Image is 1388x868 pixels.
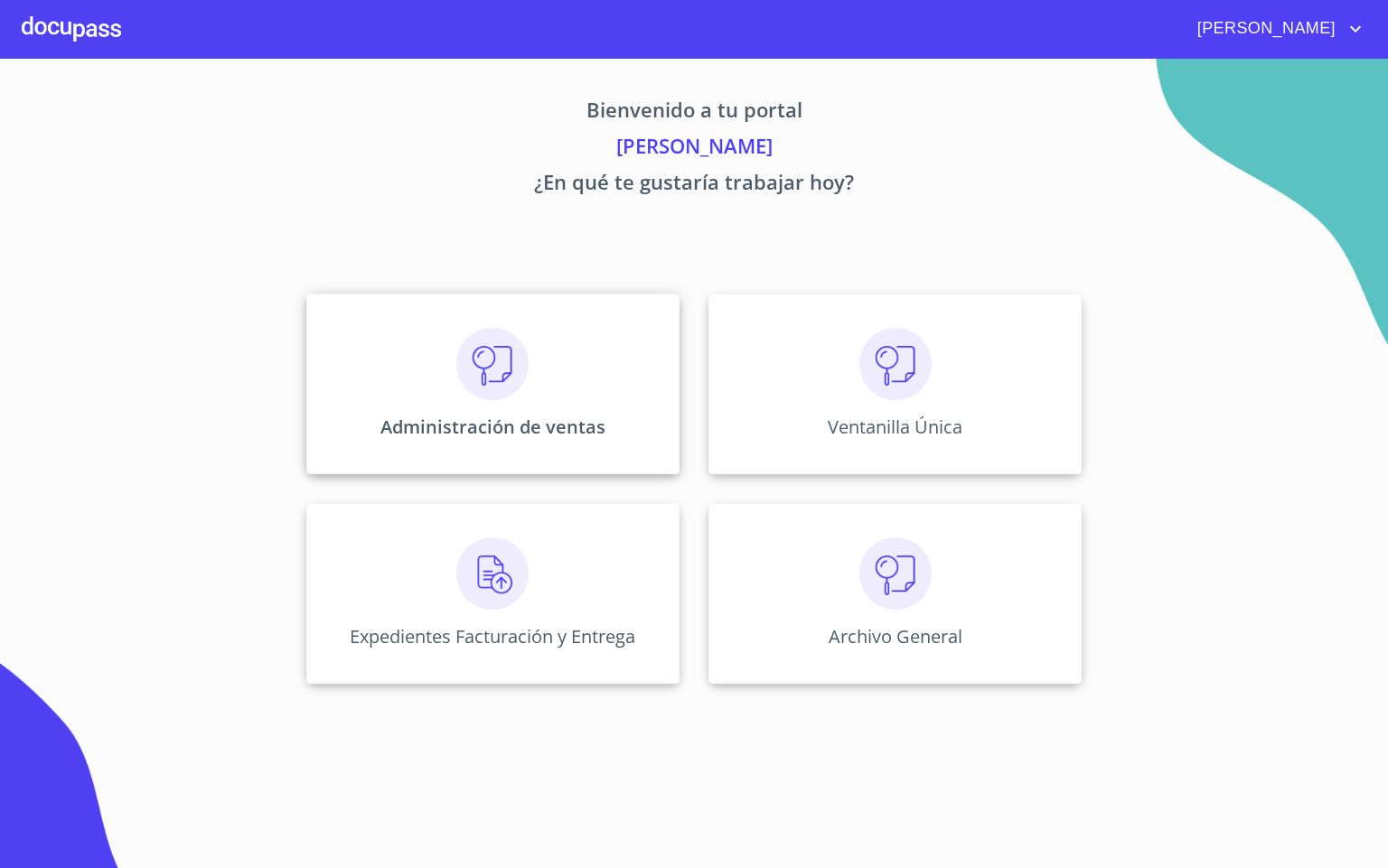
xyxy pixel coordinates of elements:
img: consulta.png [859,328,932,400]
p: Ventanilla Única [828,415,962,439]
p: Administración de ventas [380,415,605,439]
img: consulta.png [859,537,932,610]
p: [PERSON_NAME] [137,131,1251,167]
p: ¿En qué te gustaría trabajar hoy? [137,167,1251,203]
img: carga.png [456,537,529,610]
img: consulta.png [456,328,529,400]
p: Bienvenido a tu portal [137,95,1251,131]
p: Archivo General [829,624,962,649]
p: Expedientes Facturación y Entrega [350,624,635,649]
span: [PERSON_NAME] [1184,14,1345,43]
button: account of current user [1184,14,1366,43]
